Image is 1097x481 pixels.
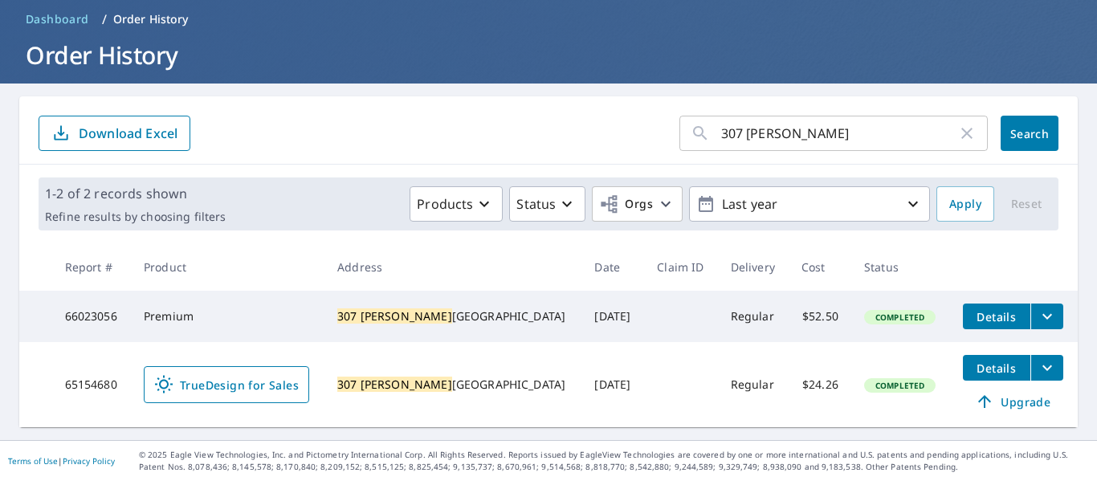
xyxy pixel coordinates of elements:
span: Search [1013,126,1046,141]
p: Status [516,194,556,214]
td: $24.26 [789,342,851,427]
button: filesDropdownBtn-65154680 [1030,355,1063,381]
input: Address, Report #, Claim ID, etc. [721,111,957,156]
th: Delivery [718,243,789,291]
span: Dashboard [26,11,89,27]
td: [DATE] [581,291,644,342]
li: / [102,10,107,29]
p: Refine results by choosing filters [45,210,226,224]
td: 65154680 [52,342,131,427]
button: Download Excel [39,116,190,151]
button: Status [509,186,585,222]
span: Details [973,309,1021,324]
p: | [8,456,115,466]
nav: breadcrumb [19,6,1078,32]
span: Completed [866,312,934,323]
td: 66023056 [52,291,131,342]
span: TrueDesign for Sales [154,375,299,394]
button: Orgs [592,186,683,222]
a: Dashboard [19,6,96,32]
th: Address [324,243,581,291]
button: detailsBtn-66023056 [963,304,1030,329]
div: [GEOGRAPHIC_DATA] [337,308,569,324]
a: Upgrade [963,389,1063,414]
th: Product [131,243,324,291]
p: Order History [113,11,189,27]
button: filesDropdownBtn-66023056 [1030,304,1063,329]
a: Terms of Use [8,455,58,467]
th: Date [581,243,644,291]
td: [DATE] [581,342,644,427]
td: $52.50 [789,291,851,342]
th: Claim ID [644,243,717,291]
button: Products [410,186,503,222]
p: Last year [716,190,903,218]
p: Download Excel [79,124,177,142]
p: 1-2 of 2 records shown [45,184,226,203]
a: Privacy Policy [63,455,115,467]
p: Products [417,194,473,214]
h1: Order History [19,39,1078,71]
th: Status [851,243,950,291]
span: Completed [866,380,934,391]
span: Orgs [599,194,653,214]
button: Search [1001,116,1058,151]
button: detailsBtn-65154680 [963,355,1030,381]
div: [GEOGRAPHIC_DATA] [337,377,569,393]
td: Premium [131,291,324,342]
span: Apply [949,194,981,214]
th: Cost [789,243,851,291]
span: Details [973,361,1021,376]
p: © 2025 Eagle View Technologies, Inc. and Pictometry International Corp. All Rights Reserved. Repo... [139,449,1089,473]
mark: 307 [PERSON_NAME] [337,308,452,324]
td: Regular [718,342,789,427]
th: Report # [52,243,131,291]
span: Upgrade [973,392,1054,411]
mark: 307 [PERSON_NAME] [337,377,452,392]
a: TrueDesign for Sales [144,366,309,403]
td: Regular [718,291,789,342]
button: Apply [936,186,994,222]
button: Last year [689,186,930,222]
